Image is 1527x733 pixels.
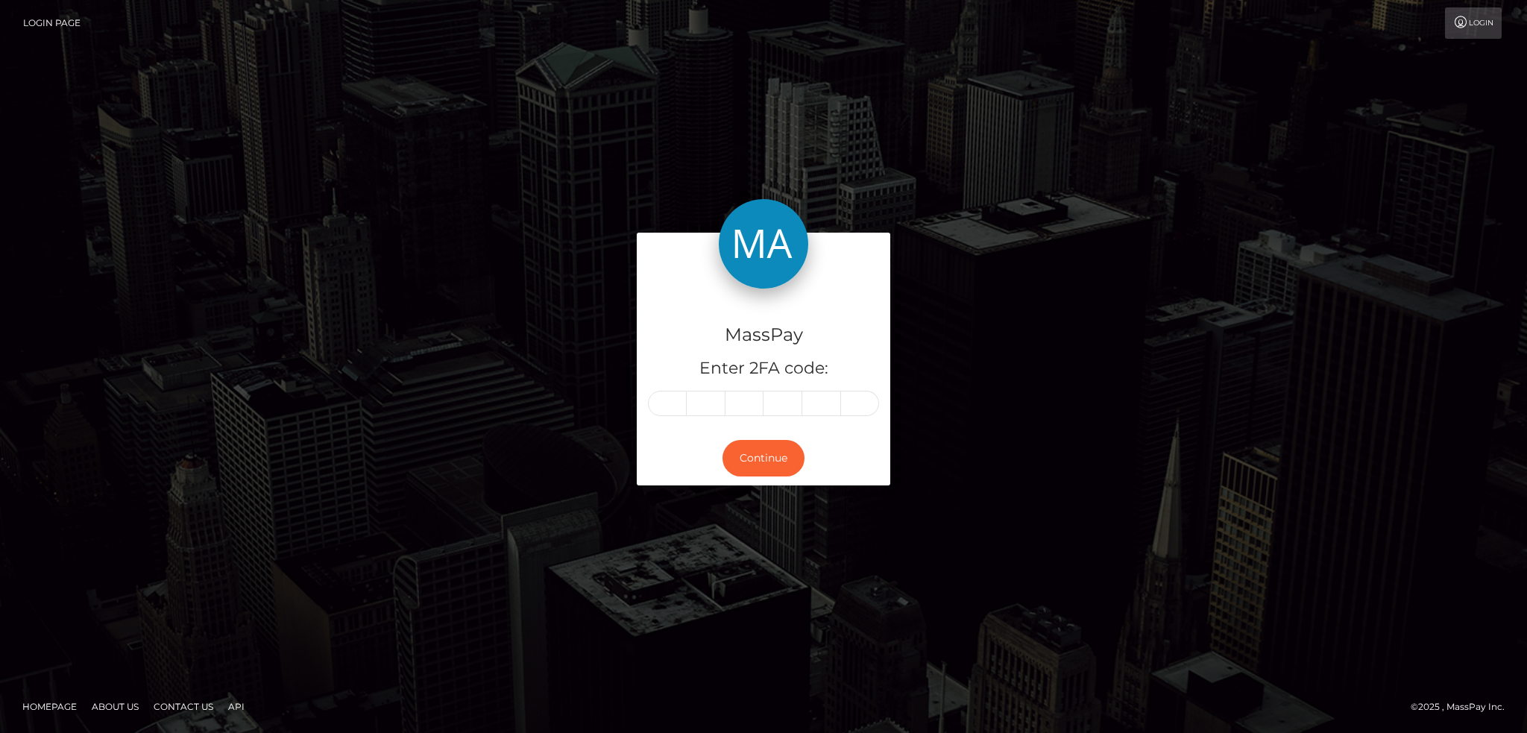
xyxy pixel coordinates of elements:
[1445,7,1502,39] a: Login
[648,357,879,380] h5: Enter 2FA code:
[222,695,251,718] a: API
[648,322,879,348] h4: MassPay
[23,7,81,39] a: Login Page
[86,695,145,718] a: About Us
[722,440,805,476] button: Continue
[16,695,83,718] a: Homepage
[148,695,219,718] a: Contact Us
[719,199,808,289] img: MassPay
[1411,699,1516,715] div: © 2025 , MassPay Inc.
